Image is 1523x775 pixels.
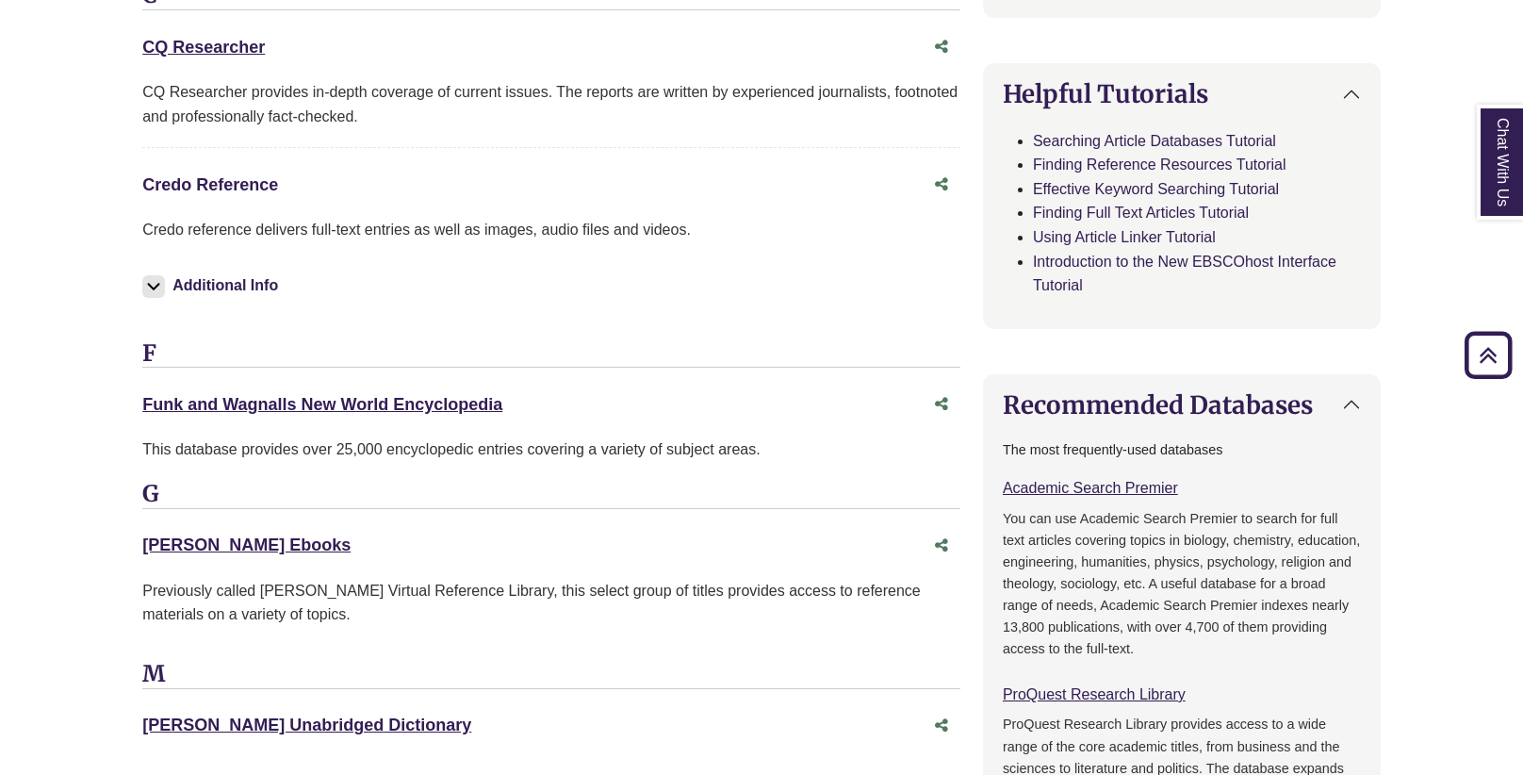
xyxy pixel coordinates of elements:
[1003,480,1178,496] a: Academic Search Premier
[1033,229,1216,245] a: Using Article Linker Tutorial
[142,536,351,554] a: [PERSON_NAME] Ebooks
[142,175,278,194] a: Credo Reference
[142,437,960,462] div: This database provides over 25,000 encyclopedic entries covering a variety of subject areas.
[923,387,960,422] button: Share this database
[142,340,960,369] h3: F
[1033,157,1286,173] a: Finding Reference Resources Tutorial
[1003,439,1361,461] p: The most frequently-used databases
[142,395,502,414] a: Funk and Wagnalls New World Encyclopedia
[1458,342,1518,368] a: Back to Top
[142,38,265,57] a: CQ Researcher
[1003,686,1186,702] a: ProQuest Research Library
[142,80,960,128] div: CQ Researcher provides in-depth coverage of current issues. The reports are written by experience...
[142,272,284,299] button: Additional Info
[142,218,960,242] p: Credo reference delivers full-text entries as well as images, audio files and videos.
[1033,181,1279,197] a: Effective Keyword Searching Tutorial
[923,528,960,564] button: Share this database
[1003,508,1361,660] p: You can use Academic Search Premier to search for full text articles covering topics in biology, ...
[984,64,1380,124] button: Helpful Tutorials
[923,708,960,744] button: Share this database
[142,661,960,689] h3: M
[142,481,960,509] h3: G
[923,29,960,65] button: Share this database
[142,716,471,734] a: [PERSON_NAME] Unabridged Dictionary
[1033,133,1276,149] a: Searching Article Databases Tutorial
[984,375,1380,435] button: Recommended Databases
[923,167,960,203] button: Share this database
[1033,205,1249,221] a: Finding Full Text Articles Tutorial
[1033,254,1336,294] a: Introduction to the New EBSCOhost Interface Tutorial
[142,579,960,627] p: Previously called [PERSON_NAME] Virtual Reference Library, this select group of titles provides a...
